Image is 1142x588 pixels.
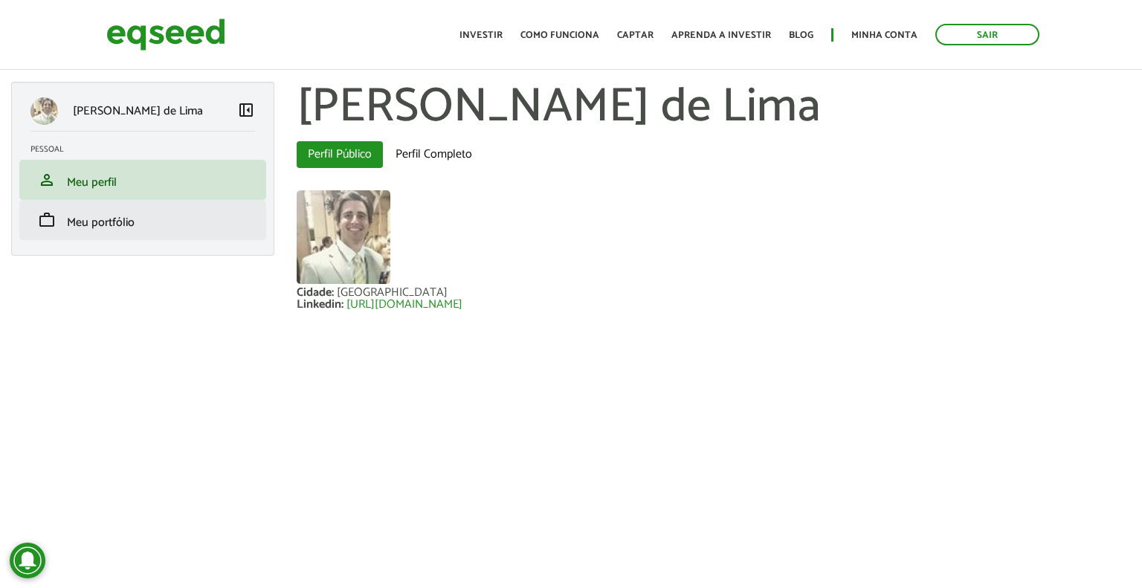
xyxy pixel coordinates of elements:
[520,30,599,40] a: Como funciona
[19,200,266,240] li: Meu portfólio
[459,30,503,40] a: Investir
[341,294,343,314] span: :
[617,30,654,40] a: Captar
[67,213,135,233] span: Meu portfólio
[73,104,203,118] p: [PERSON_NAME] de Lima
[332,282,334,303] span: :
[789,30,813,40] a: Blog
[671,30,771,40] a: Aprenda a investir
[30,145,266,154] h2: Pessoal
[297,299,346,311] div: Linkedin
[30,211,255,229] a: workMeu portfólio
[297,287,337,299] div: Cidade
[384,141,483,168] a: Perfil Completo
[935,24,1039,45] a: Sair
[346,299,462,311] a: [URL][DOMAIN_NAME]
[30,171,255,189] a: personMeu perfil
[297,141,383,168] a: Perfil Público
[337,287,448,299] div: [GEOGRAPHIC_DATA]
[237,101,255,119] span: left_panel_close
[297,190,390,284] a: Ver perfil do usuário.
[38,211,56,229] span: work
[106,15,225,54] img: EqSeed
[67,172,117,193] span: Meu perfil
[851,30,917,40] a: Minha conta
[19,160,266,200] li: Meu perfil
[297,190,390,284] img: Foto de Lucas Pasqualini de Lima
[297,82,1131,134] h1: [PERSON_NAME] de Lima
[38,171,56,189] span: person
[237,101,255,122] a: Colapsar menu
